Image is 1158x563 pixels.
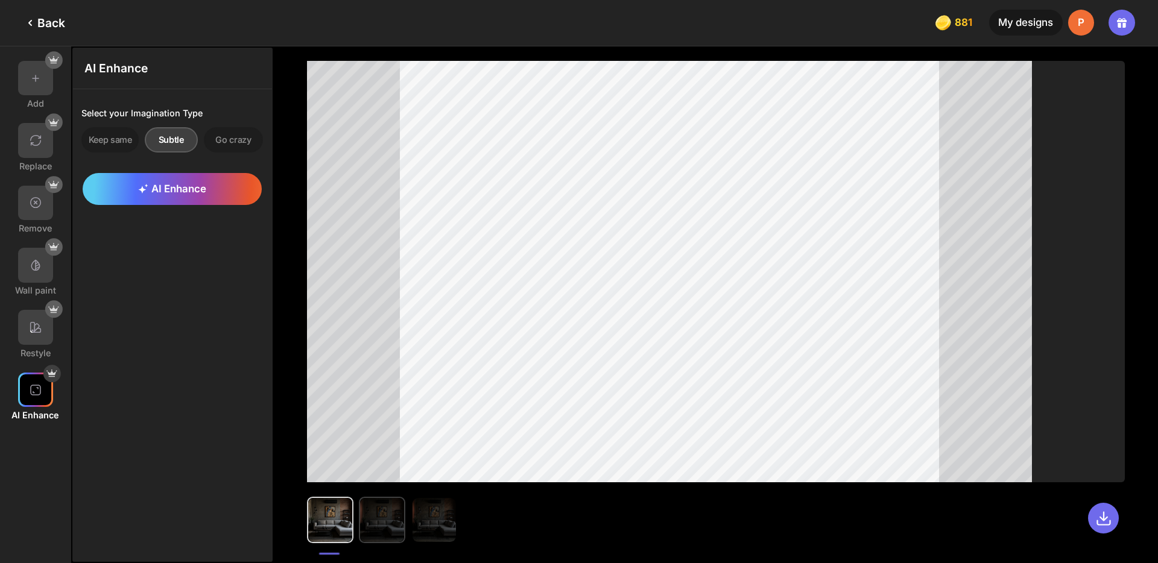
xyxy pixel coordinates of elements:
div: AI Enhance [11,410,59,420]
div: Wall paint [15,285,56,295]
div: Add [27,98,44,109]
div: AI Enhance [73,48,272,89]
div: Subtle [145,127,198,153]
div: P [1068,10,1094,36]
div: Back [23,16,65,30]
div: Remove [19,223,52,233]
div: Go crazy [204,127,263,153]
span: 881 [955,17,975,28]
div: Select your Imagination Type [81,108,263,118]
div: Replace [19,161,52,171]
span: AI Enhance [138,183,206,195]
div: My designs [989,10,1063,36]
div: Restyle [21,348,51,358]
div: Keep same [81,127,139,153]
